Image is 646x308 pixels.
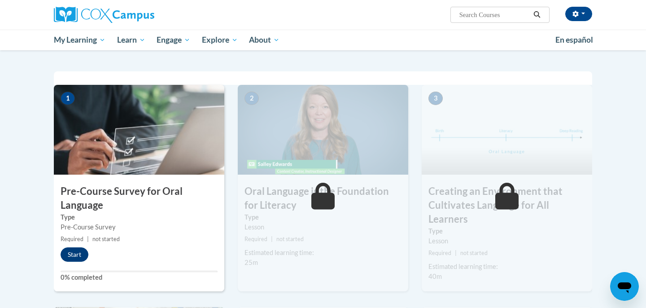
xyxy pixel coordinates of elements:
[422,85,592,175] img: Course Image
[61,92,75,105] span: 1
[61,212,218,222] label: Type
[428,236,585,246] div: Lesson
[54,7,154,23] img: Cox Campus
[40,30,606,50] div: Main menu
[249,35,279,45] span: About
[458,9,530,20] input: Search Courses
[428,250,451,256] span: Required
[61,222,218,232] div: Pre-Course Survey
[244,30,286,50] a: About
[610,272,639,301] iframe: Button to launch messaging window
[151,30,196,50] a: Engage
[54,85,224,175] img: Course Image
[422,185,592,226] h3: Creating an Environment that Cultivates Language for All Learners
[271,236,273,242] span: |
[117,35,145,45] span: Learn
[244,92,259,105] span: 2
[87,236,89,242] span: |
[244,259,258,266] span: 25m
[244,212,402,222] label: Type
[111,30,151,50] a: Learn
[555,35,593,44] span: En español
[48,30,111,50] a: My Learning
[428,262,585,272] div: Estimated learning time:
[238,85,408,175] img: Course Image
[202,35,238,45] span: Explore
[428,273,442,280] span: 40m
[92,236,120,242] span: not started
[196,30,244,50] a: Explore
[244,222,402,232] div: Lesson
[61,236,83,242] span: Required
[244,236,267,242] span: Required
[460,250,488,256] span: not started
[54,35,105,45] span: My Learning
[61,247,88,262] button: Start
[54,185,224,212] h3: Pre-Course Survey for Oral Language
[238,185,408,212] h3: Oral Language is the Foundation for Literacy
[61,273,218,282] label: 0% completed
[565,7,592,21] button: Account Settings
[244,248,402,258] div: Estimated learning time:
[550,31,599,49] a: En español
[530,9,544,20] button: Search
[455,250,457,256] span: |
[428,92,443,105] span: 3
[276,236,304,242] span: not started
[54,7,224,23] a: Cox Campus
[428,226,585,236] label: Type
[157,35,190,45] span: Engage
